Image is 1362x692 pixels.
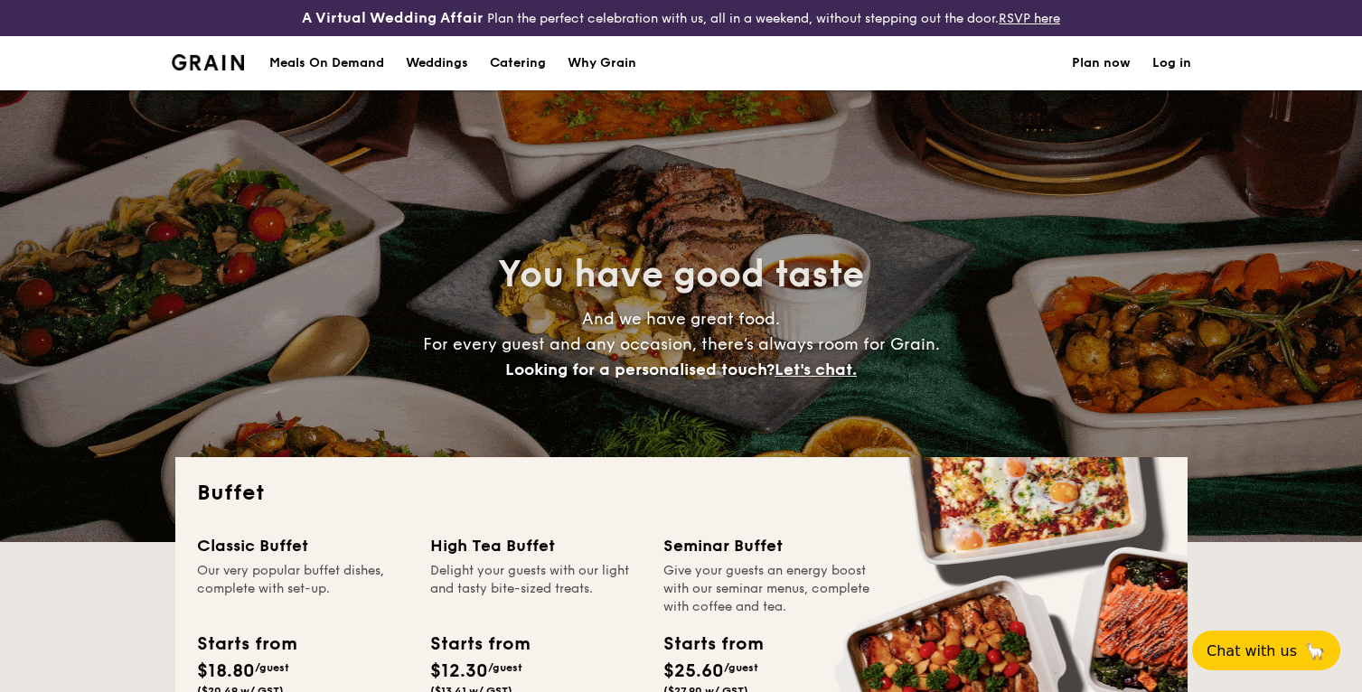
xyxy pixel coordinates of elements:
[999,11,1060,26] a: RSVP here
[663,660,724,682] span: $25.60
[505,360,775,379] span: Looking for a personalised touch?
[663,562,875,616] div: Give your guests an energy boost with our seminar menus, complete with coffee and tea.
[197,479,1166,508] h2: Buffet
[1192,631,1340,670] button: Chat with us🦙
[430,533,642,558] div: High Tea Buffet
[663,533,875,558] div: Seminar Buffet
[1207,642,1297,659] span: Chat with us
[395,36,479,90] a: Weddings
[172,54,245,70] img: Grain
[227,7,1135,29] div: Plan the perfect celebration with us, all in a weekend, without stepping out the door.
[663,631,762,658] div: Starts from
[423,309,940,379] span: And we have great food. For every guest and any occasion, there’s always room for Grain.
[197,562,409,616] div: Our very popular buffet dishes, complete with set-up.
[406,36,468,90] div: Weddings
[255,661,289,674] span: /guest
[197,660,255,682] span: $18.80
[479,36,557,90] a: Catering
[430,562,642,616] div: Delight your guests with our light and tasty bite-sized treats.
[498,253,864,296] span: You have good taste
[269,36,384,90] div: Meals On Demand
[197,533,409,558] div: Classic Buffet
[490,36,546,90] h1: Catering
[488,661,522,674] span: /guest
[557,36,647,90] a: Why Grain
[302,7,484,29] h4: A Virtual Wedding Affair
[775,360,857,379] span: Let's chat.
[568,36,636,90] div: Why Grain
[197,631,296,658] div: Starts from
[1304,641,1326,661] span: 🦙
[430,660,488,682] span: $12.30
[724,661,758,674] span: /guest
[172,54,245,70] a: Logotype
[430,631,529,658] div: Starts from
[1072,36,1131,90] a: Plan now
[1152,36,1191,90] a: Log in
[258,36,395,90] a: Meals On Demand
